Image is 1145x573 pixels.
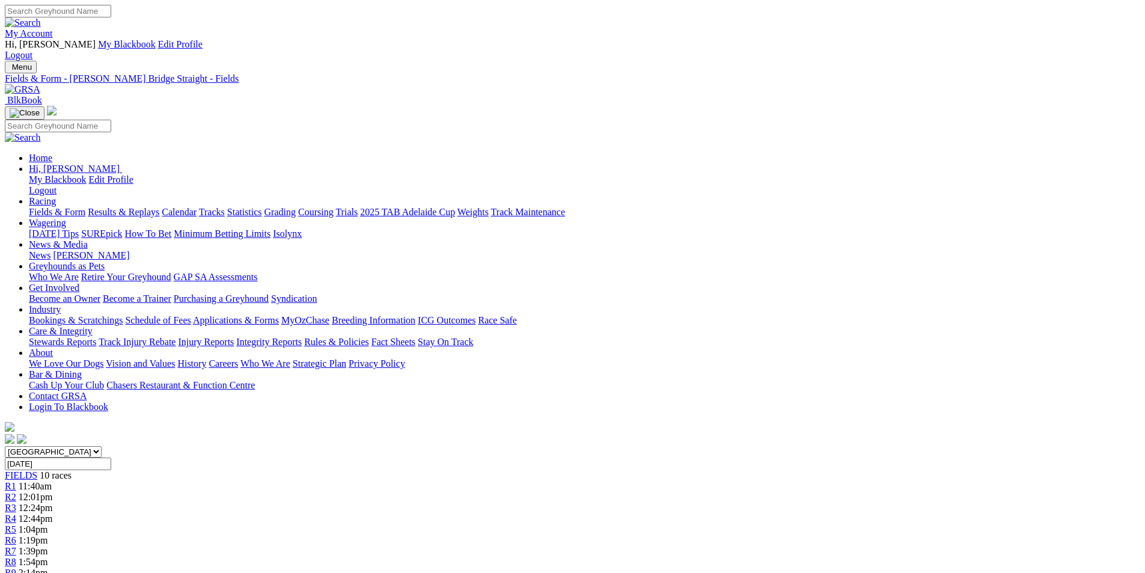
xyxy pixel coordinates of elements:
img: Close [10,108,40,118]
input: Select date [5,458,111,470]
span: 10 races [40,470,72,480]
a: Privacy Policy [349,358,405,369]
a: R8 [5,557,16,567]
a: Become a Trainer [103,293,171,304]
a: Cash Up Your Club [29,380,104,390]
a: My Blackbook [98,39,156,49]
img: logo-grsa-white.png [5,422,14,432]
img: GRSA [5,84,40,95]
div: Hi, [PERSON_NAME] [29,174,1140,196]
a: Who We Are [29,272,79,282]
a: Tracks [199,207,225,217]
a: My Account [5,28,53,38]
a: Logout [5,50,32,60]
div: Racing [29,207,1140,218]
div: Bar & Dining [29,380,1140,391]
a: R6 [5,535,16,545]
a: Fact Sheets [371,337,415,347]
a: GAP SA Assessments [174,272,258,282]
a: Racing [29,196,56,206]
a: Get Involved [29,283,79,293]
a: Injury Reports [178,337,234,347]
a: News [29,250,50,260]
a: Fields & Form [29,207,85,217]
a: [PERSON_NAME] [53,250,129,260]
a: Rules & Policies [304,337,369,347]
a: How To Bet [125,228,172,239]
div: Wagering [29,228,1140,239]
span: 12:24pm [19,503,53,513]
span: 12:01pm [19,492,53,502]
input: Search [5,5,111,17]
a: Weights [457,207,489,217]
a: Track Maintenance [491,207,565,217]
a: R1 [5,481,16,491]
a: R5 [5,524,16,535]
img: Search [5,132,41,143]
a: Fields & Form - [PERSON_NAME] Bridge Straight - Fields [5,73,1140,84]
span: Hi, [PERSON_NAME] [5,39,96,49]
a: News & Media [29,239,88,250]
a: Become an Owner [29,293,100,304]
a: Stay On Track [418,337,473,347]
div: About [29,358,1140,369]
a: Vision and Values [106,358,175,369]
a: Bookings & Scratchings [29,315,123,325]
a: R2 [5,492,16,502]
button: Toggle navigation [5,106,44,120]
span: 1:39pm [19,546,48,556]
a: Stewards Reports [29,337,96,347]
a: Edit Profile [158,39,203,49]
a: BlkBook [5,95,42,105]
a: Grading [264,207,296,217]
a: Track Injury Rebate [99,337,176,347]
a: Minimum Betting Limits [174,228,270,239]
a: 2025 TAB Adelaide Cup [360,207,455,217]
a: Coursing [298,207,334,217]
a: Statistics [227,207,262,217]
a: FIELDS [5,470,37,480]
a: Home [29,153,52,163]
img: facebook.svg [5,434,14,444]
a: Trials [335,207,358,217]
a: Wagering [29,218,66,228]
div: Greyhounds as Pets [29,272,1140,283]
img: twitter.svg [17,434,26,444]
a: Purchasing a Greyhound [174,293,269,304]
span: 1:54pm [19,557,48,567]
a: Applications & Forms [193,315,279,325]
a: Calendar [162,207,197,217]
a: R7 [5,546,16,556]
div: Get Involved [29,293,1140,304]
a: About [29,348,53,358]
a: Industry [29,304,61,314]
a: ICG Outcomes [418,315,475,325]
div: Industry [29,315,1140,326]
a: Isolynx [273,228,302,239]
a: Breeding Information [332,315,415,325]
div: Care & Integrity [29,337,1140,348]
span: 11:40am [19,481,52,491]
span: 1:04pm [19,524,48,535]
img: Search [5,17,41,28]
a: SUREpick [81,228,122,239]
a: Race Safe [478,315,516,325]
div: My Account [5,39,1140,61]
a: Chasers Restaurant & Function Centre [106,380,255,390]
img: logo-grsa-white.png [47,106,56,115]
a: Strategic Plan [293,358,346,369]
a: R4 [5,513,16,524]
a: My Blackbook [29,174,87,185]
a: Retire Your Greyhound [81,272,171,282]
a: Schedule of Fees [125,315,191,325]
a: We Love Our Dogs [29,358,103,369]
a: Results & Replays [88,207,159,217]
a: Careers [209,358,238,369]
